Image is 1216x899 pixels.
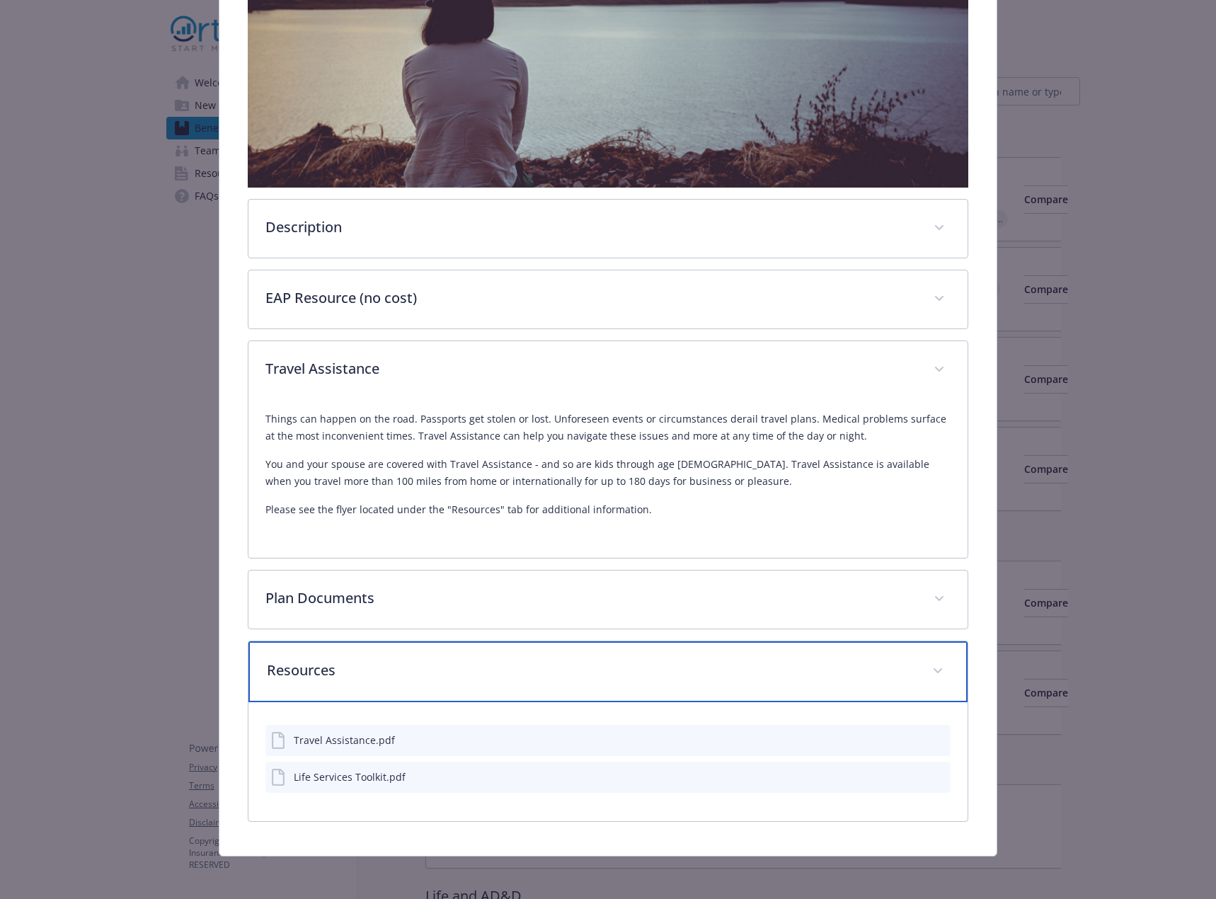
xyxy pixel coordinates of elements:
[265,501,951,518] p: Please see the flyer located under the "Resources" tab for additional information.
[265,411,951,445] p: Things can happen on the road. Passports get stolen or lost. Unforeseen events or circumstances d...
[248,341,968,399] div: Travel Assistance
[294,733,395,748] div: Travel Assistance.pdf
[248,270,968,328] div: EAP Resource (no cost)
[910,733,921,748] button: download file
[265,287,917,309] p: EAP Resource (no cost)
[265,456,951,490] p: You and your spouse are covered with Travel Assistance - and so are kids through age [DEMOGRAPHIC...
[248,702,968,821] div: Resources
[267,660,915,681] p: Resources
[910,769,921,784] button: download file
[248,571,968,629] div: Plan Documents
[294,769,406,784] div: Life Services Toolkit.pdf
[248,200,968,258] div: Description
[932,769,945,784] button: preview file
[265,588,917,609] p: Plan Documents
[248,399,968,558] div: Travel Assistance
[265,217,917,238] p: Description
[248,641,968,702] div: Resources
[932,733,945,748] button: preview file
[265,358,917,379] p: Travel Assistance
